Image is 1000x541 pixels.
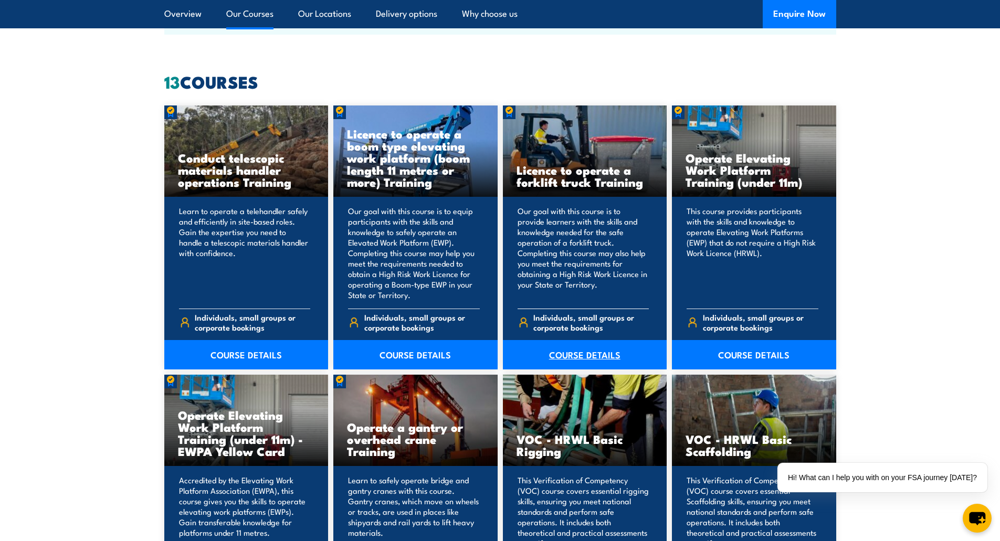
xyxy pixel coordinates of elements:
div: Hi! What can I help you with on your FSA journey [DATE]? [777,463,987,492]
p: This course provides participants with the skills and knowledge to operate Elevating Work Platfor... [687,206,818,300]
span: Individuals, small groups or corporate bookings [364,312,480,332]
h3: Licence to operate a boom type elevating work platform (boom length 11 metres or more) Training [347,128,484,188]
h3: VOC - HRWL Basic Scaffolding [686,433,823,457]
span: Individuals, small groups or corporate bookings [703,312,818,332]
h3: Conduct telescopic materials handler operations Training [178,152,315,188]
span: Individuals, small groups or corporate bookings [533,312,649,332]
a: COURSE DETAILS [672,340,836,369]
a: COURSE DETAILS [503,340,667,369]
h3: Operate a gantry or overhead crane Training [347,421,484,457]
p: Our goal with this course is to equip participants with the skills and knowledge to safely operat... [348,206,480,300]
a: COURSE DETAILS [164,340,329,369]
a: COURSE DETAILS [333,340,498,369]
h2: COURSES [164,74,836,89]
strong: 13 [164,68,180,94]
h3: VOC - HRWL Basic Rigging [517,433,654,457]
p: Learn to operate a telehandler safely and efficiently in site-based roles. Gain the expertise you... [179,206,311,300]
h3: Operate Elevating Work Platform Training (under 11m) - EWPA Yellow Card [178,409,315,457]
h3: Operate Elevating Work Platform Training (under 11m) [686,152,823,188]
h3: Licence to operate a forklift truck Training [517,164,654,188]
p: Our goal with this course is to provide learners with the skills and knowledge needed for the saf... [518,206,649,300]
button: chat-button [963,504,992,533]
span: Individuals, small groups or corporate bookings [195,312,310,332]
